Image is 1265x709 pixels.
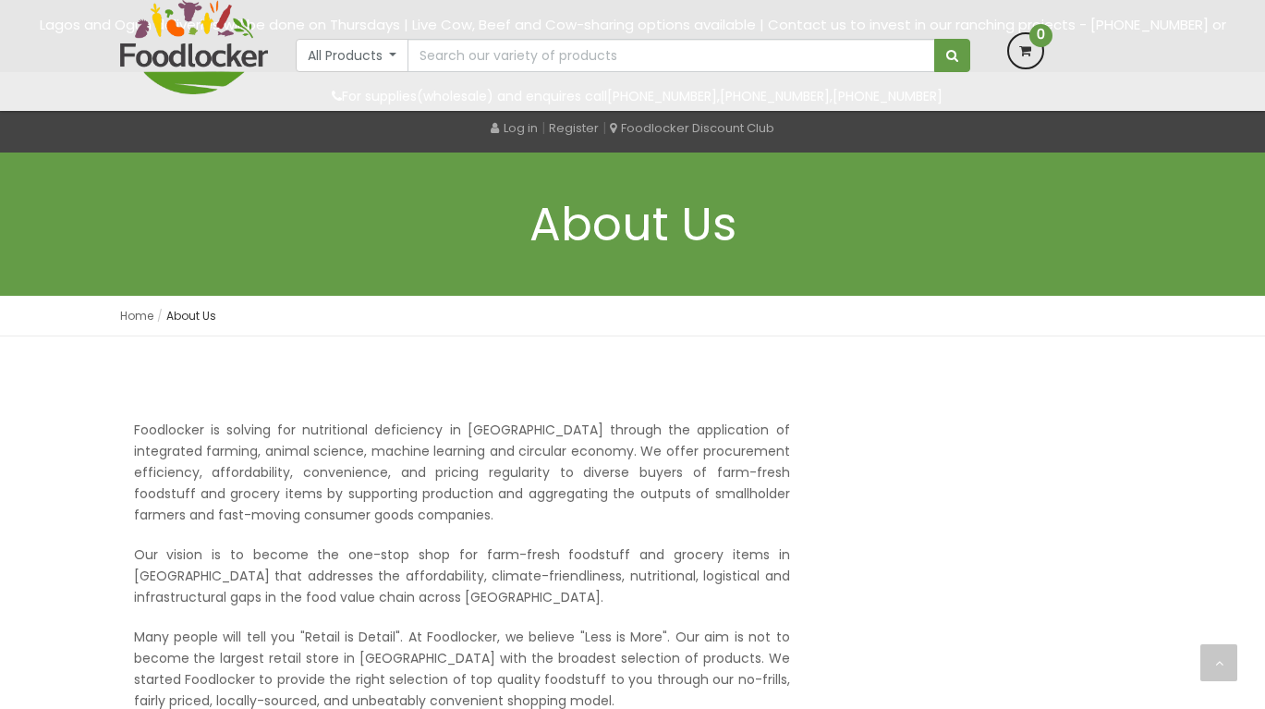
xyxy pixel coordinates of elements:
[134,544,790,608] p: Our vision is to become the one-stop shop for farm-fresh foodstuff and grocery items in [GEOGRAPH...
[1029,24,1052,47] span: 0
[296,39,409,72] button: All Products
[549,119,599,137] a: Register
[610,119,774,137] a: Foodlocker Discount Club
[120,199,1146,250] h1: About Us
[407,39,934,72] input: Search our variety of products
[541,118,545,137] span: |
[120,308,153,324] a: Home
[602,118,606,137] span: |
[134,420,790,526] p: Foodlocker is solving for nutritional deficiency in [GEOGRAPHIC_DATA] through the application of ...
[491,119,538,137] a: Log in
